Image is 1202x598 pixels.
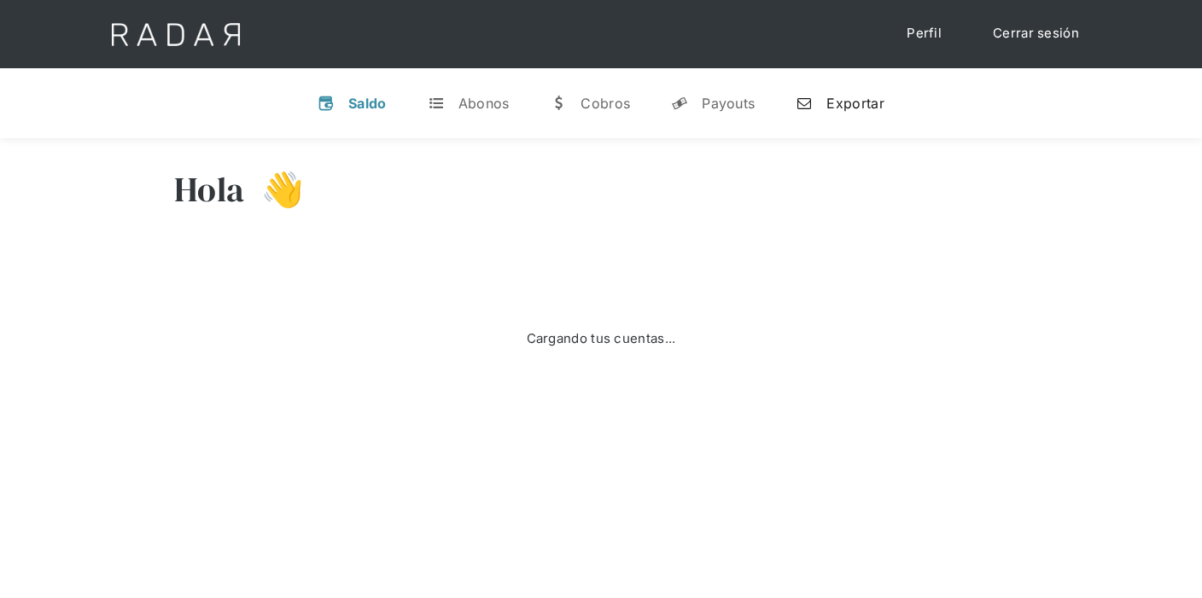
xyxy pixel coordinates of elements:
[581,95,630,112] div: Cobros
[458,95,510,112] div: Abonos
[671,95,688,112] div: y
[826,95,884,112] div: Exportar
[348,95,387,112] div: Saldo
[428,95,445,112] div: t
[318,95,335,112] div: v
[550,95,567,112] div: w
[890,17,959,50] a: Perfil
[244,168,304,211] h3: 👋
[174,168,244,211] h3: Hola
[796,95,813,112] div: n
[527,329,676,349] div: Cargando tus cuentas...
[976,17,1096,50] a: Cerrar sesión
[702,95,755,112] div: Payouts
